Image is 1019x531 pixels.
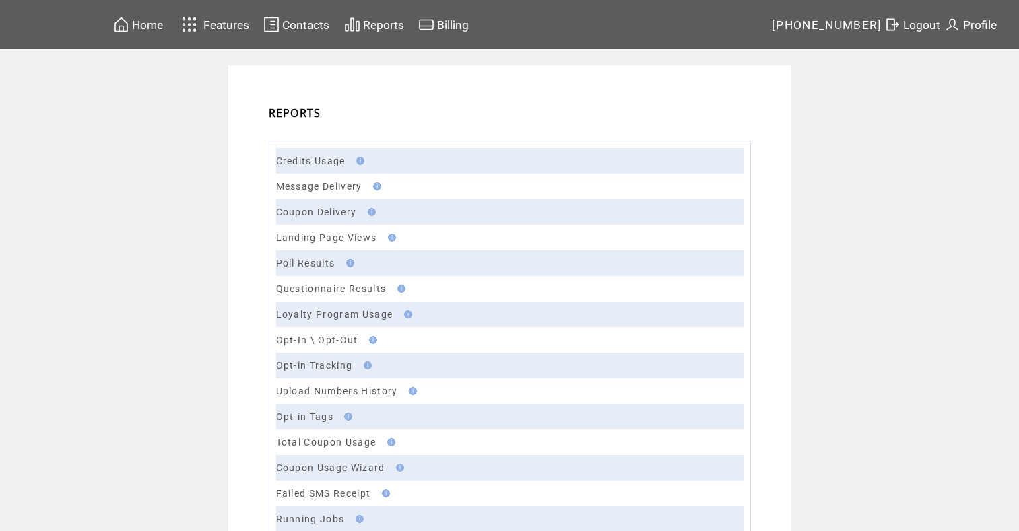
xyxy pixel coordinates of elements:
a: Profile [942,14,999,35]
img: help.gif [364,208,376,216]
a: Landing Page Views [276,232,377,243]
img: chart.svg [344,16,360,33]
img: help.gif [405,387,417,395]
img: help.gif [384,234,396,242]
a: Message Delivery [276,181,362,192]
a: Failed SMS Receipt [276,488,371,499]
a: Contacts [261,14,331,35]
span: [PHONE_NUMBER] [772,18,882,32]
img: help.gif [352,515,364,523]
img: creidtcard.svg [418,16,434,33]
img: help.gif [365,336,377,344]
img: help.gif [383,438,395,446]
img: help.gif [369,182,381,190]
span: Features [203,18,249,32]
a: Upload Numbers History [276,386,398,396]
span: Reports [363,18,404,32]
a: Total Coupon Usage [276,437,376,448]
a: Features [176,11,252,38]
a: Opt-in Tracking [276,360,353,371]
a: Home [111,14,165,35]
img: help.gif [392,464,404,472]
a: Billing [416,14,471,35]
span: REPORTS [269,106,321,120]
a: Questionnaire Results [276,283,387,294]
img: help.gif [393,285,405,293]
span: Contacts [282,18,329,32]
a: Coupon Usage Wizard [276,462,385,473]
img: exit.svg [884,16,900,33]
a: Opt-in Tags [276,411,334,422]
img: profile.svg [944,16,960,33]
img: help.gif [360,361,372,369]
a: Reports [342,14,406,35]
a: Credits Usage [276,155,346,166]
img: help.gif [378,489,390,497]
a: Coupon Delivery [276,207,357,217]
a: Opt-In \ Opt-Out [276,334,358,345]
a: Logout [882,14,942,35]
img: help.gif [400,310,412,318]
span: Profile [963,18,997,32]
img: home.svg [113,16,129,33]
a: Running Jobs [276,514,345,524]
img: help.gif [340,413,352,421]
img: help.gif [352,157,364,165]
a: Loyalty Program Usage [276,309,393,320]
img: help.gif [342,259,354,267]
img: features.svg [178,13,201,36]
span: Home [132,18,163,32]
a: Poll Results [276,258,335,269]
span: Logout [903,18,940,32]
span: Billing [437,18,469,32]
img: contacts.svg [263,16,280,33]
